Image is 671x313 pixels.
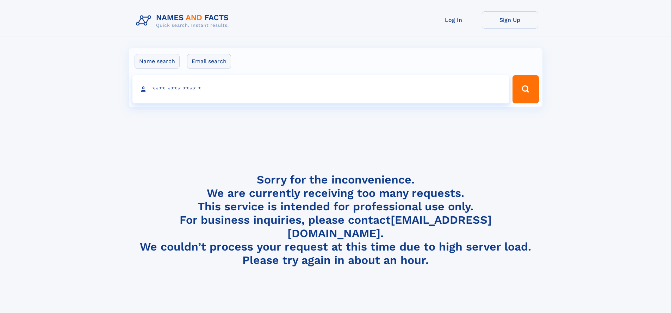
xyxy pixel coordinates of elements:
[482,11,538,29] a: Sign Up
[133,173,538,267] h4: Sorry for the inconvenience. We are currently receiving too many requests. This service is intend...
[132,75,510,103] input: search input
[512,75,539,103] button: Search Button
[135,54,180,69] label: Name search
[425,11,482,29] a: Log In
[187,54,231,69] label: Email search
[133,11,235,30] img: Logo Names and Facts
[287,213,492,240] a: [EMAIL_ADDRESS][DOMAIN_NAME]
